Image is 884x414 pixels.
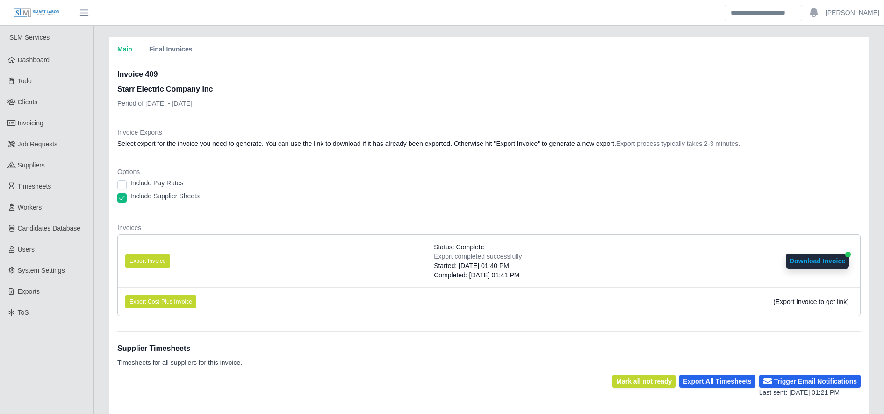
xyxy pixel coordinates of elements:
[18,119,43,127] span: Invoicing
[117,167,861,176] dt: Options
[117,223,861,232] dt: Invoices
[125,254,170,268] button: Export Invoice
[125,295,196,308] button: Export Cost-Plus Invoice
[18,140,58,148] span: Job Requests
[117,99,213,108] p: Period of [DATE] - [DATE]
[13,8,60,18] img: SLM Logo
[434,252,522,261] div: Export completed successfully
[786,254,849,269] button: Download Invoice
[117,358,242,367] p: Timesheets for all suppliers for this invoice.
[18,77,32,85] span: Todo
[786,257,849,265] a: Download Invoice
[117,343,242,354] h1: Supplier Timesheets
[117,84,213,95] h3: Starr Electric Company Inc
[773,298,849,305] span: (Export Invoice to get link)
[434,261,522,270] div: Started: [DATE] 01:40 PM
[18,182,51,190] span: Timesheets
[18,246,35,253] span: Users
[130,191,200,201] label: Include Supplier Sheets
[18,309,29,316] span: ToS
[18,267,65,274] span: System Settings
[117,69,213,80] h2: Invoice 409
[109,37,141,62] button: Main
[612,375,676,388] button: Mark all not ready
[434,270,522,280] div: Completed: [DATE] 01:41 PM
[18,98,38,106] span: Clients
[759,388,861,398] div: Last sent: [DATE] 01:21 PM
[18,225,81,232] span: Candidates Database
[117,128,861,137] dt: Invoice Exports
[18,203,42,211] span: Workers
[130,178,184,188] label: Include Pay Rates
[434,242,484,252] span: Status: Complete
[18,288,40,295] span: Exports
[117,139,861,148] dd: Select export for the invoice you need to generate. You can use the link to download if it has al...
[18,161,45,169] span: Suppliers
[759,375,861,388] button: Trigger Email Notifications
[725,5,802,21] input: Search
[18,56,50,64] span: Dashboard
[141,37,201,62] button: Final Invoices
[616,140,740,147] span: Export process typically takes 2-3 minutes.
[9,34,50,41] span: SLM Services
[826,8,879,18] a: [PERSON_NAME]
[679,375,755,388] button: Export All Timesheets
